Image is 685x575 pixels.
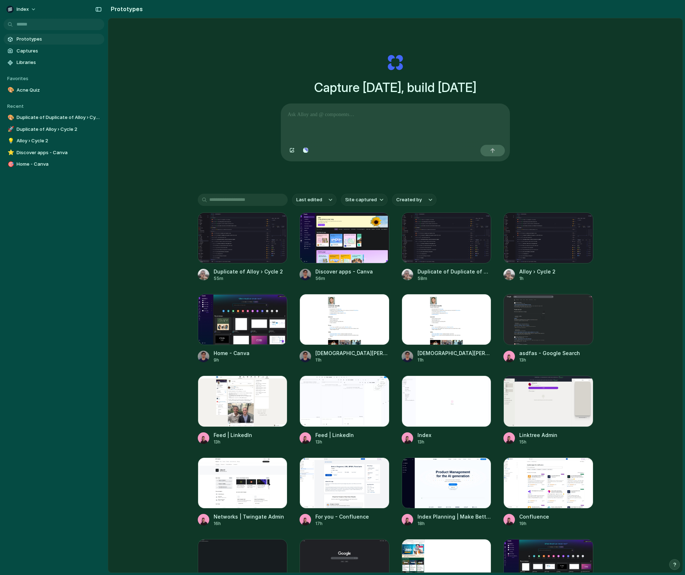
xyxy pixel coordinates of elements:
span: Created by [396,196,422,203]
a: Linktree AdminLinktree Admin15h [503,376,593,445]
a: Networks | Twingate AdminNetworks | Twingate Admin16h [198,457,288,527]
div: Networks | Twingate Admin [214,513,284,520]
a: 🚀Duplicate of Alloy › Cycle 2 [4,124,104,135]
div: 🚀 [8,125,13,133]
div: Alloy › Cycle 2 [519,268,556,275]
div: 58m [417,275,492,282]
div: Duplicate of Alloy › Cycle 2 [214,268,283,275]
button: Site captured [341,194,388,206]
div: Linktree Admin [519,431,557,439]
span: Duplicate of Duplicate of Alloy › Cycle 2 [17,114,101,121]
a: asdfas - Google Searchasdfas - Google Search13h [503,294,593,363]
div: Confluence [519,513,549,520]
div: 17h [315,520,369,527]
div: 9h [214,357,250,363]
div: 13h [417,439,431,445]
a: Duplicate of Duplicate of Alloy › Cycle 2Duplicate of Duplicate of Alloy › Cycle 258m [402,212,492,282]
a: Discover apps - CanvaDiscover apps - Canva56m [300,212,389,282]
a: 🎯Home - Canva [4,159,104,170]
a: ⭐Discover apps - Canva [4,147,104,158]
span: Home - Canva [17,161,101,168]
div: [DEMOGRAPHIC_DATA][PERSON_NAME] [315,349,389,357]
div: Index Planning | Make Better Product Decisions [417,513,492,520]
span: Recent [7,103,24,109]
div: Feed | LinkedIn [214,431,252,439]
span: Last edited [296,196,322,203]
span: Acne Quiz [17,87,101,94]
div: 55m [214,275,283,282]
div: 11h [417,357,492,363]
button: Created by [392,194,437,206]
button: ⭐ [6,149,14,156]
div: asdfas - Google Search [519,349,580,357]
a: Christian Iacullo[DEMOGRAPHIC_DATA][PERSON_NAME]11h [300,294,389,363]
a: 🎨Acne Quiz [4,85,104,96]
button: Index [4,4,40,15]
a: Captures [4,46,104,56]
button: 💡 [6,137,14,144]
span: Index [17,6,29,13]
a: Alloy › Cycle 2Alloy › Cycle 21h [503,212,593,282]
span: Prototypes [17,36,101,43]
button: 🎨 [6,87,14,94]
div: 19h [519,520,549,527]
a: Feed | LinkedInFeed | LinkedIn13h [198,376,288,445]
span: Duplicate of Alloy › Cycle 2 [17,126,101,133]
button: 🎯 [6,161,14,168]
div: 18h [417,520,492,527]
div: 1h [519,275,556,282]
a: ConfluenceConfluence19h [503,457,593,527]
a: 🎨Duplicate of Duplicate of Alloy › Cycle 2 [4,112,104,123]
div: [DEMOGRAPHIC_DATA][PERSON_NAME] [417,349,492,357]
a: Christian Iacullo[DEMOGRAPHIC_DATA][PERSON_NAME]11h [402,294,492,363]
span: Favorites [7,75,28,81]
div: 13h [315,439,354,445]
div: Feed | LinkedIn [315,431,354,439]
div: Discover apps - Canva [315,268,373,275]
button: Last edited [292,194,337,206]
div: 🎨 [8,86,13,94]
div: Duplicate of Duplicate of Alloy › Cycle 2 [417,268,492,275]
a: Home - CanvaHome - Canva9h [198,294,288,363]
a: Feed | LinkedInFeed | LinkedIn13h [300,376,389,445]
div: 💡 [8,137,13,145]
div: 13h [214,439,252,445]
span: Site captured [345,196,377,203]
span: Libraries [17,59,101,66]
button: 🎨 [6,114,14,121]
a: For you - ConfluenceFor you - Confluence17h [300,457,389,527]
a: Libraries [4,57,104,68]
button: 🚀 [6,126,14,133]
a: Index Planning | Make Better Product DecisionsIndex Planning | Make Better Product Decisions18h [402,457,492,527]
div: Home - Canva [214,349,250,357]
div: 16h [214,520,284,527]
div: 🎨 [8,114,13,122]
h2: Prototypes [108,5,143,13]
span: Captures [17,47,101,55]
div: For you - Confluence [315,513,369,520]
div: 56m [315,275,373,282]
a: 💡Alloy › Cycle 2 [4,135,104,146]
span: Alloy › Cycle 2 [17,137,101,144]
a: Duplicate of Alloy › Cycle 2Duplicate of Alloy › Cycle 255m [198,212,288,282]
div: 🎯 [8,160,13,169]
a: Prototypes [4,34,104,45]
div: 11h [315,357,389,363]
h1: Capture [DATE], build [DATE] [314,78,476,97]
div: 13h [519,357,580,363]
div: 15h [519,439,557,445]
span: Discover apps - Canva [17,149,101,156]
div: Index [417,431,431,439]
div: ⭐ [8,148,13,157]
a: IndexIndex13h [402,376,492,445]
